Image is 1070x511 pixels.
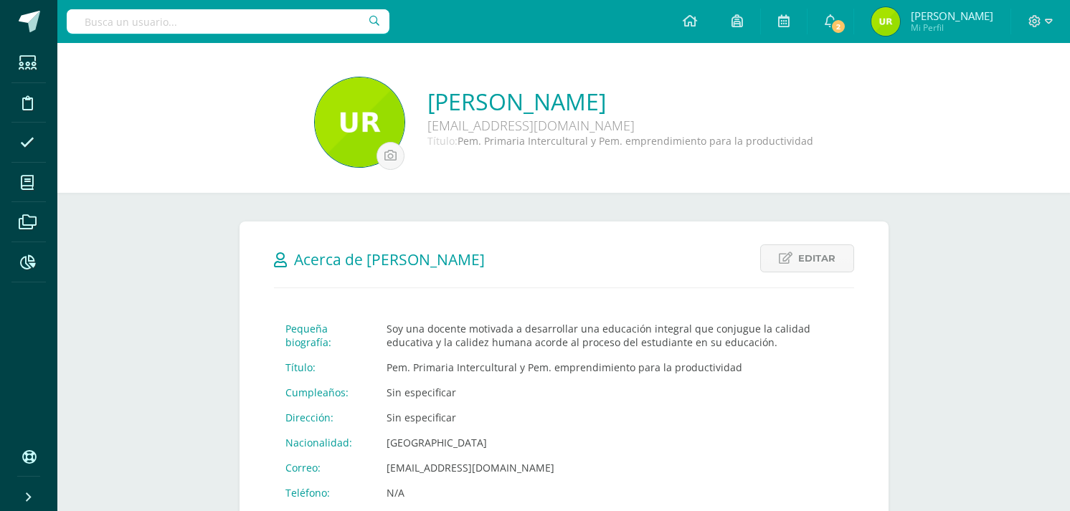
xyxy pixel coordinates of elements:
[375,316,853,355] td: Soy una docente motivada a desarrollar una educación integral que conjugue la calidad educativa y...
[315,77,404,167] img: 35fbd678131b6641bc2eda6f4dcff631.png
[798,245,835,272] span: Editar
[375,355,853,380] td: Pem. Primaria Intercultural y Pem. emprendimiento para la productividad
[911,22,993,34] span: Mi Perfil
[760,244,854,272] a: Editar
[375,430,853,455] td: [GEOGRAPHIC_DATA]
[375,380,853,405] td: Sin especificar
[427,134,458,148] span: Título:
[911,9,993,23] span: [PERSON_NAME]
[67,9,389,34] input: Busca un usuario...
[274,430,376,455] td: Nacionalidad:
[274,405,376,430] td: Dirección:
[830,19,846,34] span: 2
[274,380,376,405] td: Cumpleaños:
[274,480,376,505] td: Teléfono:
[274,455,376,480] td: Correo:
[274,316,376,355] td: Pequeña biografía:
[871,7,900,36] img: 9a35fde27b4a2c3b2860bbef3c494747.png
[294,249,485,269] span: Acerca de [PERSON_NAME]
[375,405,853,430] td: Sin especificar
[375,480,853,505] td: N/A
[458,134,813,148] span: Pem. Primaria Intercultural y Pem. emprendimiento para la productividad
[427,117,813,134] div: [EMAIL_ADDRESS][DOMAIN_NAME]
[274,355,376,380] td: Título:
[427,86,813,117] a: [PERSON_NAME]
[375,455,853,480] td: [EMAIL_ADDRESS][DOMAIN_NAME]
